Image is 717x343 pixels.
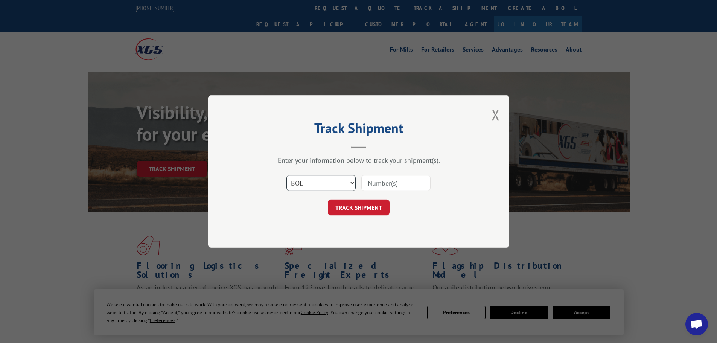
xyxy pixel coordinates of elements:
button: Close modal [492,105,500,125]
input: Number(s) [361,175,431,191]
h2: Track Shipment [246,123,472,137]
a: Open chat [685,313,708,335]
div: Enter your information below to track your shipment(s). [246,156,472,165]
button: TRACK SHIPMENT [328,200,390,215]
